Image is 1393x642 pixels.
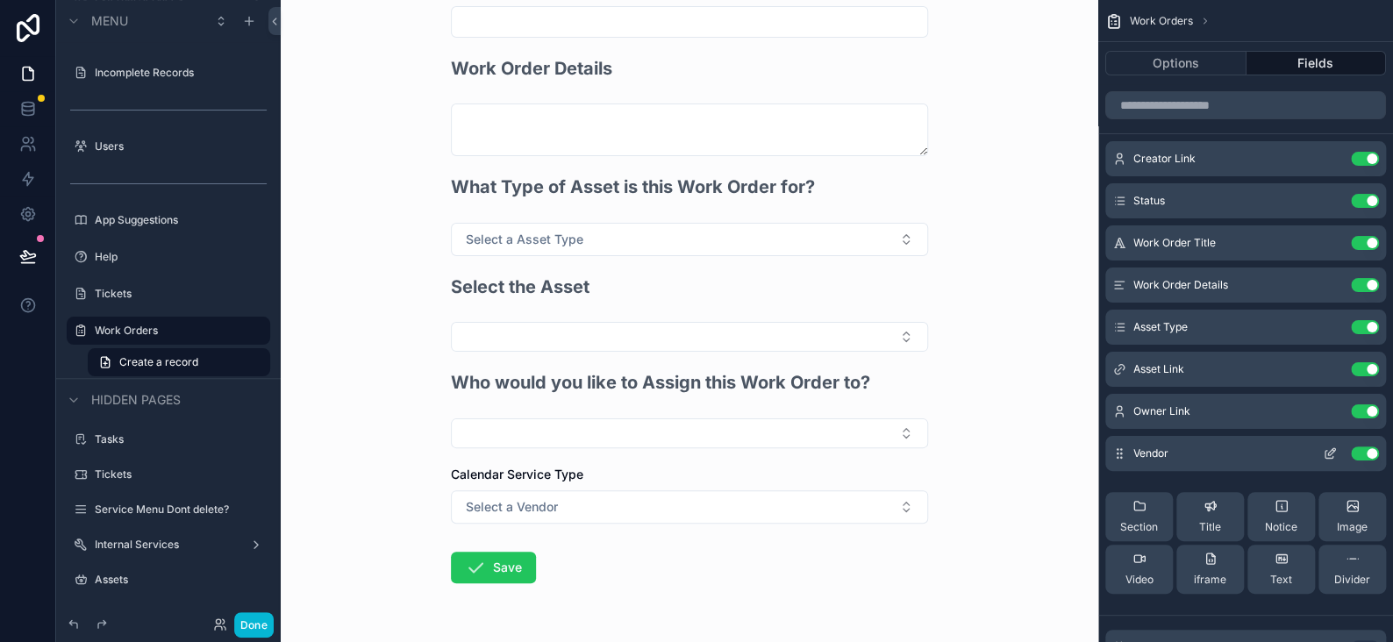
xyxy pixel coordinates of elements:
a: Create a record [88,348,270,376]
label: Tickets [95,287,267,301]
span: Status [1133,194,1165,208]
button: Text [1247,545,1315,594]
button: Select Button [451,490,928,524]
label: Help [95,250,267,264]
label: Incomplete Records [95,66,267,80]
label: Service Menu Dont delete? [95,503,267,517]
h2: Who would you like to Assign this Work Order to? [451,371,870,396]
span: Creator Link [1133,152,1196,166]
h2: Work Order Details [451,57,612,82]
label: Users [95,139,267,153]
span: Work Orders [1130,14,1193,28]
label: Work Orders [95,324,260,338]
span: Video [1125,573,1154,587]
button: Save [451,552,536,583]
span: Owner Link [1133,404,1190,418]
button: Select Button [451,418,928,448]
button: Image [1318,492,1386,541]
span: Menu [91,12,128,30]
h2: Select the Asset [451,275,589,300]
span: Calendar Service Type [451,467,583,481]
button: Section [1105,492,1173,541]
span: Title [1199,520,1221,534]
span: Section [1120,520,1158,534]
label: Tickets [95,467,267,481]
h2: What Type of Asset is this Work Order for? [451,175,815,200]
span: Hidden pages [91,391,181,409]
span: Notice [1265,520,1297,534]
button: Divider [1318,545,1386,594]
label: Internal Services [95,538,242,552]
button: Select Button [451,223,928,256]
button: Video [1105,545,1173,594]
button: Fields [1247,51,1387,75]
label: Assets [95,573,267,587]
button: Select Button [451,322,928,352]
button: Options [1105,51,1247,75]
span: Work Order Details [1133,278,1228,292]
span: Divider [1334,573,1370,587]
span: Asset Link [1133,362,1184,376]
span: Select a Vendor [466,498,558,516]
span: Vendor [1133,446,1168,460]
button: Title [1176,492,1244,541]
span: Asset Type [1133,320,1188,334]
span: Image [1337,520,1368,534]
span: Create a record [119,355,198,369]
button: Notice [1247,492,1315,541]
span: Work Order Title [1133,236,1216,250]
span: Select a Asset Type [466,231,583,248]
label: Tasks [95,432,267,446]
button: iframe [1176,545,1244,594]
span: iframe [1194,573,1226,587]
button: Done [234,612,274,638]
label: App Suggestions [95,213,267,227]
span: Text [1270,573,1292,587]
